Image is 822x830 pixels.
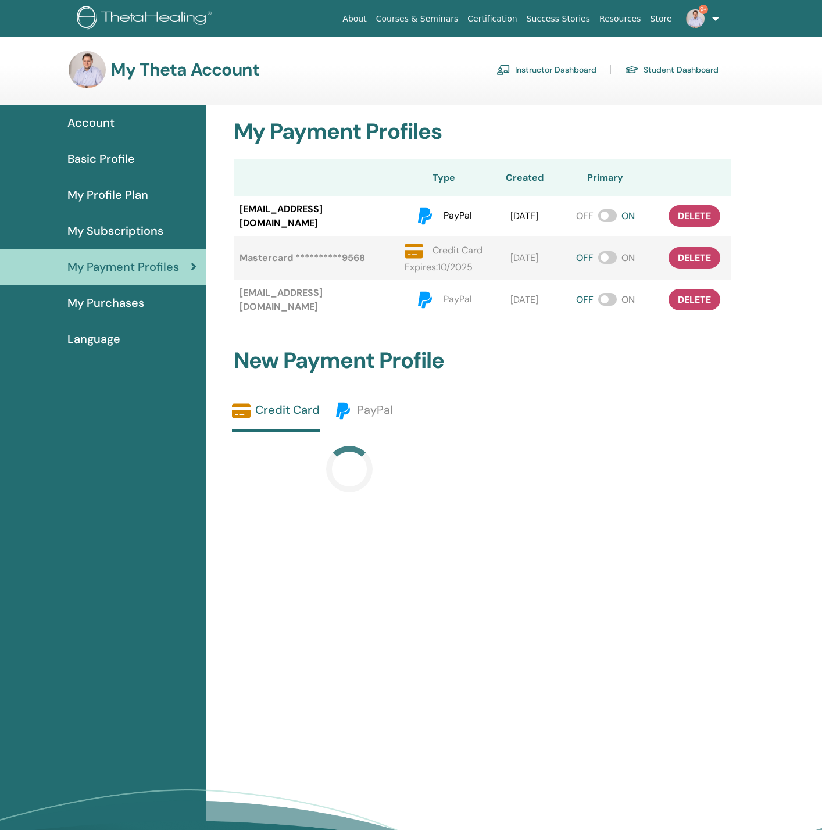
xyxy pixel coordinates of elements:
span: PayPal [444,293,472,305]
a: Resources [595,8,646,30]
span: Credit Card [433,244,483,256]
span: Language [67,330,120,348]
span: [EMAIL_ADDRESS][DOMAIN_NAME] [240,202,389,230]
span: [EMAIL_ADDRESS][DOMAIN_NAME] [240,286,389,314]
div: [DATE] [498,251,551,265]
span: My Subscriptions [67,222,163,239]
a: Instructor Dashboard [496,60,596,79]
span: OFF [576,294,594,306]
span: Basic Profile [67,150,135,167]
a: Student Dashboard [625,60,719,79]
div: [DATE] [498,293,551,307]
a: Certification [463,8,521,30]
div: [DATE] [498,209,551,223]
img: chalkboard-teacher.svg [496,65,510,75]
span: delete [678,210,711,222]
img: paypal.svg [334,402,352,420]
button: delete [669,205,720,227]
img: credit-card-solid.svg [405,242,423,260]
img: default.jpg [686,9,705,28]
th: Created [492,159,556,196]
h2: New Payment Profile [227,348,739,374]
span: delete [678,294,711,306]
img: credit-card-solid.svg [232,402,251,420]
span: ON [621,210,635,222]
button: delete [669,247,720,269]
span: My Payment Profiles [67,258,179,276]
a: Courses & Seminars [371,8,463,30]
span: PayPal [444,209,472,221]
a: Credit Card [232,402,320,432]
img: logo.png [77,6,216,32]
img: paypal.svg [416,207,434,226]
span: OFF [576,252,594,264]
span: ON [621,294,635,306]
th: Primary [557,159,654,196]
img: default.jpg [69,51,106,88]
span: OFF [576,210,594,222]
span: My Profile Plan [67,186,148,203]
img: graduation-cap.svg [625,65,639,75]
span: Account [67,114,115,131]
img: paypal.svg [416,291,434,309]
a: Success Stories [522,8,595,30]
h2: My Payment Profiles [227,119,739,145]
span: My Purchases [67,294,144,312]
span: delete [678,252,711,264]
p: Expires : 10 / 2025 [405,260,483,274]
th: Type [395,159,492,196]
a: About [338,8,371,30]
span: 9+ [699,5,708,14]
a: Store [646,8,677,30]
span: PayPal [357,402,392,417]
h3: My Theta Account [110,59,259,80]
button: delete [669,289,720,310]
span: ON [621,252,635,264]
